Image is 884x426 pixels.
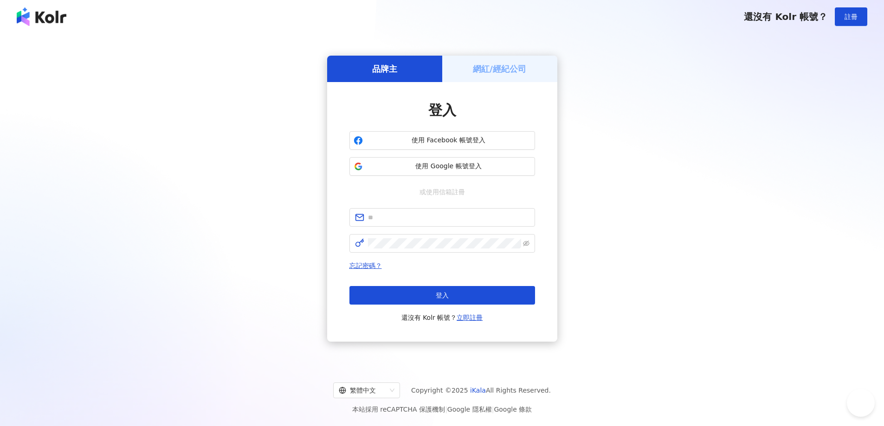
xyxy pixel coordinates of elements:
[835,7,867,26] button: 註冊
[492,406,494,413] span: |
[413,187,471,197] span: 或使用信箱註冊
[447,406,492,413] a: Google 隱私權
[411,385,551,396] span: Copyright © 2025 All Rights Reserved.
[845,13,858,20] span: 註冊
[372,63,397,75] h5: 品牌主
[339,383,386,398] div: 繁體中文
[349,157,535,176] button: 使用 Google 帳號登入
[401,312,483,323] span: 還沒有 Kolr 帳號？
[17,7,66,26] img: logo
[744,11,827,22] span: 還沒有 Kolr 帳號？
[494,406,532,413] a: Google 條款
[436,292,449,299] span: 登入
[847,389,875,417] iframe: Help Scout Beacon - Open
[349,131,535,150] button: 使用 Facebook 帳號登入
[523,240,529,247] span: eye-invisible
[457,314,483,321] a: 立即註冊
[367,162,531,171] span: 使用 Google 帳號登入
[367,136,531,145] span: 使用 Facebook 帳號登入
[470,387,486,394] a: iKala
[428,102,456,118] span: 登入
[349,262,382,269] a: 忘記密碼？
[352,404,532,415] span: 本站採用 reCAPTCHA 保護機制
[349,286,535,305] button: 登入
[445,406,447,413] span: |
[473,63,526,75] h5: 網紅/經紀公司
